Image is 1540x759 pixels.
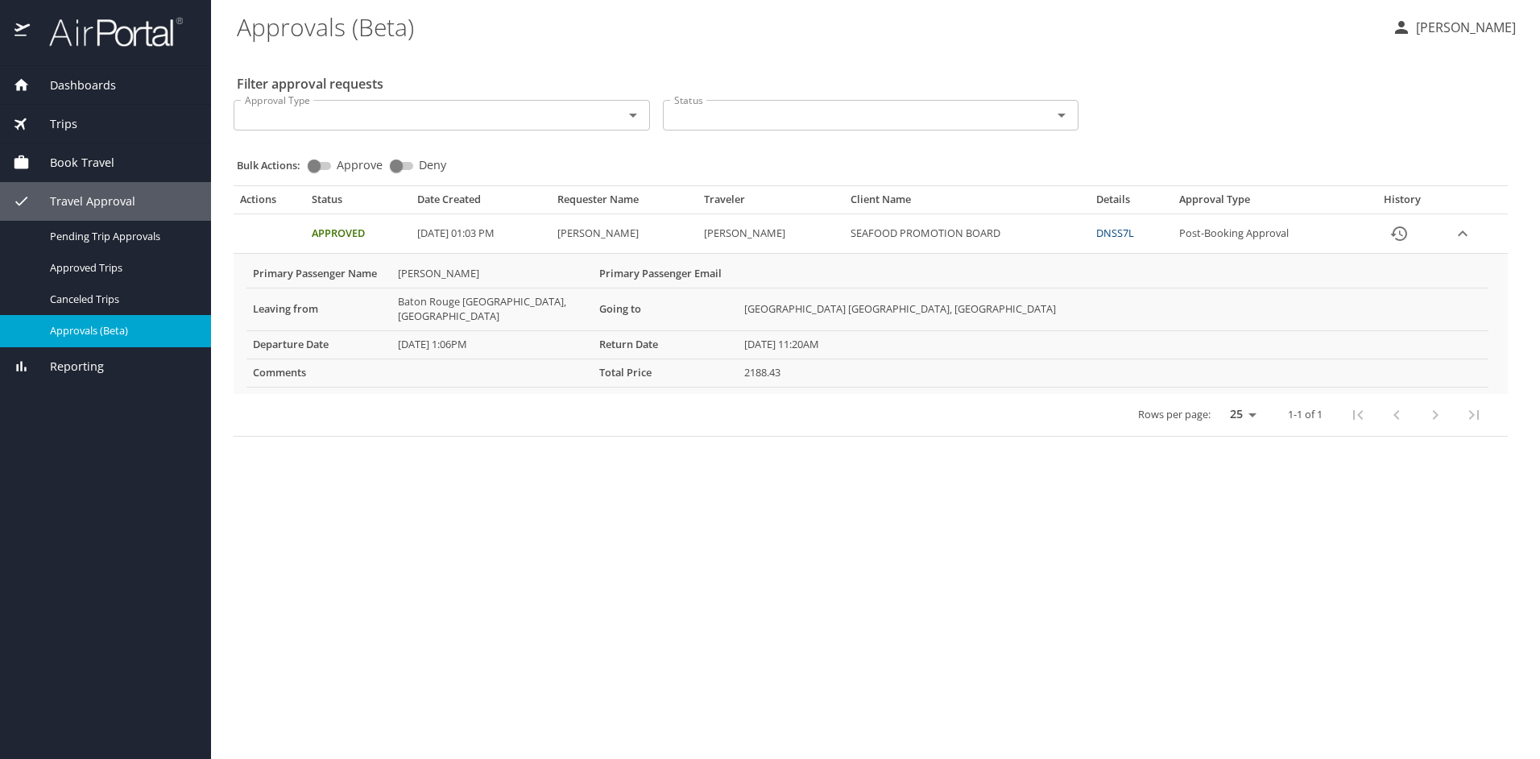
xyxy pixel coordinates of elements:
[246,288,391,330] th: Leaving from
[1090,193,1173,214] th: Details
[1288,409,1323,420] p: 1-1 of 1
[246,260,1488,388] table: More info for approvals
[31,16,183,48] img: airportal-logo.png
[391,288,593,330] td: Baton Rouge [GEOGRAPHIC_DATA], [GEOGRAPHIC_DATA]
[30,77,116,94] span: Dashboards
[30,358,104,375] span: Reporting
[419,160,446,171] span: Deny
[738,330,1488,359] td: [DATE] 11:20AM
[337,160,383,171] span: Approve
[1411,18,1516,37] p: [PERSON_NAME]
[411,214,551,254] td: [DATE] 01:03 PM
[738,288,1488,330] td: [GEOGRAPHIC_DATA] [GEOGRAPHIC_DATA], [GEOGRAPHIC_DATA]
[50,323,192,338] span: Approvals (Beta)
[1385,13,1522,42] button: [PERSON_NAME]
[246,330,391,359] th: Departure Date
[305,193,411,214] th: Status
[1360,193,1445,214] th: History
[844,214,1090,254] td: SEAFOOD PROMOTION BOARD
[844,193,1090,214] th: Client Name
[30,154,114,172] span: Book Travel
[237,71,383,97] h2: Filter approval requests
[551,214,698,254] td: [PERSON_NAME]
[50,229,192,244] span: Pending Trip Approvals
[30,115,77,133] span: Trips
[593,359,738,387] th: Total Price
[234,193,305,214] th: Actions
[698,193,844,214] th: Traveler
[391,330,593,359] td: [DATE] 1:06PM
[237,158,313,172] p: Bulk Actions:
[1173,193,1360,214] th: Approval Type
[30,193,135,210] span: Travel Approval
[622,104,644,126] button: Open
[246,260,391,288] th: Primary Passenger Name
[411,193,551,214] th: Date Created
[593,288,738,330] th: Going to
[1451,222,1475,246] button: expand row
[234,193,1508,436] table: Approval table
[551,193,698,214] th: Requester Name
[1050,104,1073,126] button: Open
[237,2,1379,52] h1: Approvals (Beta)
[14,16,31,48] img: icon-airportal.png
[738,359,1488,387] td: 2188.43
[593,260,738,288] th: Primary Passenger Email
[593,330,738,359] th: Return Date
[246,359,391,387] th: Comments
[1096,226,1134,240] a: DNSS7L
[305,214,411,254] td: Approved
[1380,214,1418,253] button: History
[1173,214,1360,254] td: Post-Booking Approval
[698,214,844,254] td: [PERSON_NAME]
[391,260,593,288] td: [PERSON_NAME]
[50,260,192,276] span: Approved Trips
[50,292,192,307] span: Canceled Trips
[1138,409,1211,420] p: Rows per page:
[1217,402,1262,426] select: rows per page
